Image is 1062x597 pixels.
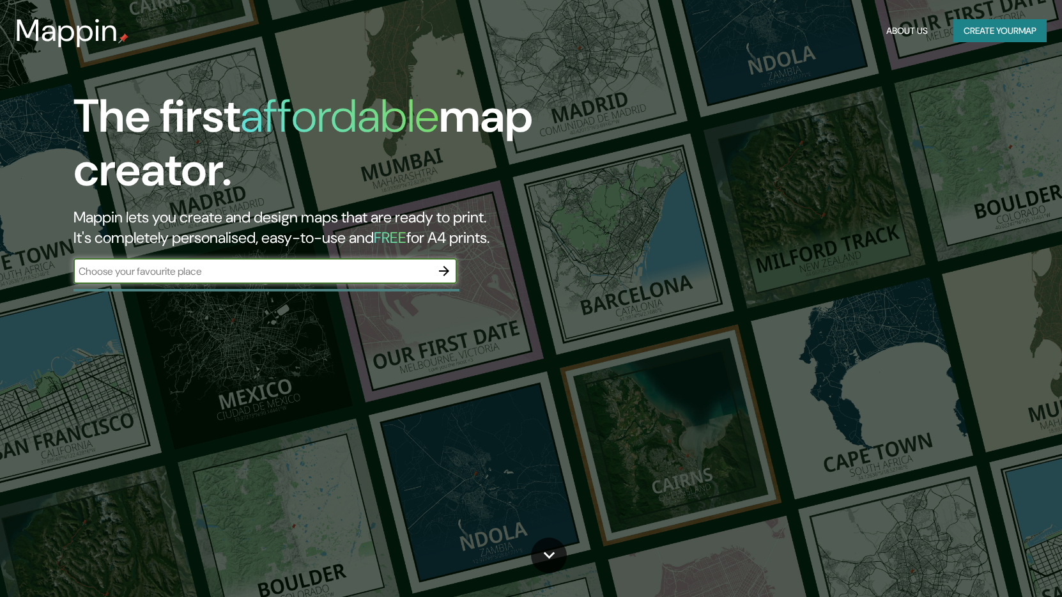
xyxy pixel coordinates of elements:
[948,547,1048,583] iframe: Help widget launcher
[73,89,604,207] h1: The first map creator.
[881,19,933,43] button: About Us
[240,86,439,146] h1: affordable
[953,19,1047,43] button: Create yourmap
[73,207,604,248] h2: Mappin lets you create and design maps that are ready to print. It's completely personalised, eas...
[15,13,118,49] h3: Mappin
[374,228,406,247] h5: FREE
[73,264,431,279] input: Choose your favourite place
[118,33,128,43] img: mappin-pin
